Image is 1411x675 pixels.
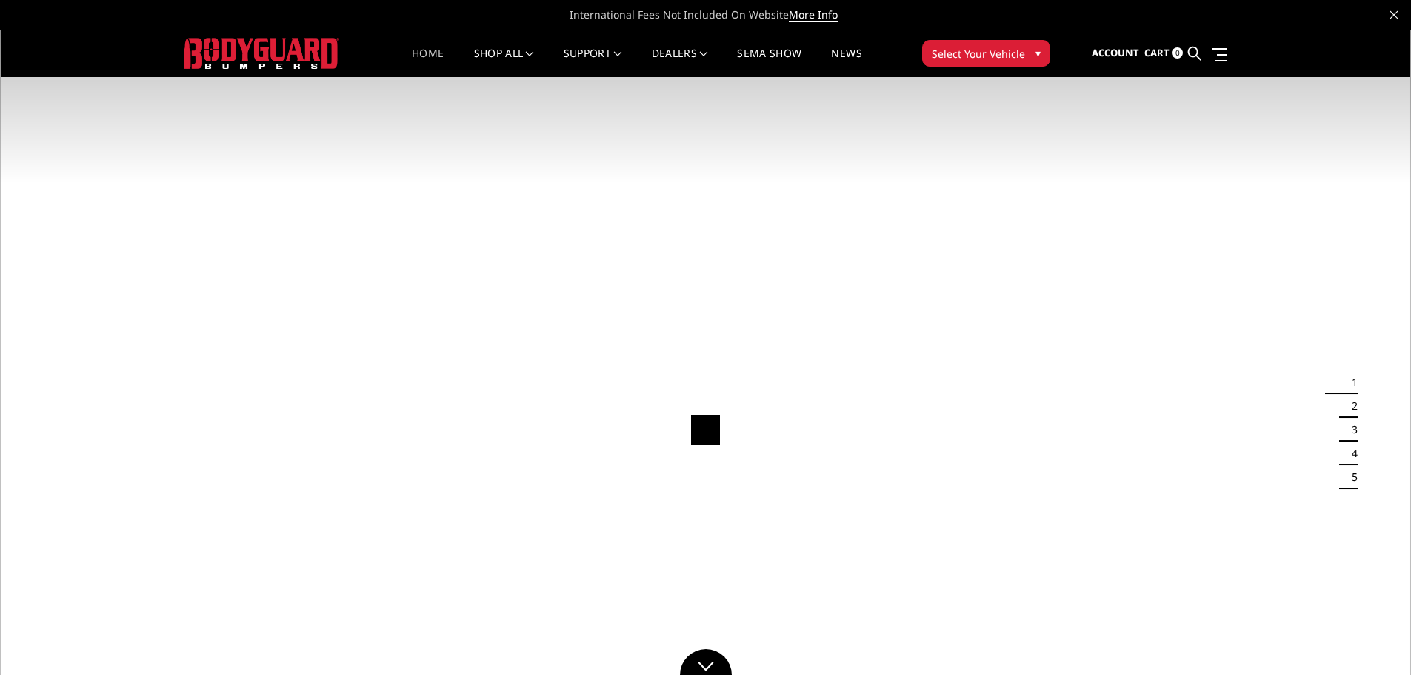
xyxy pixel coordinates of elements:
button: 3 of 5 [1343,418,1358,442]
span: ▾ [1035,45,1041,61]
img: BODYGUARD BUMPERS [184,38,339,68]
a: Support [564,48,622,77]
a: Dealers [652,48,708,77]
a: Account [1092,33,1139,73]
a: News [831,48,861,77]
button: 1 of 5 [1343,370,1358,394]
span: Cart [1144,46,1170,59]
a: Home [412,48,444,77]
button: 2 of 5 [1343,394,1358,418]
button: Select Your Vehicle [922,40,1050,67]
button: 5 of 5 [1343,465,1358,489]
a: SEMA Show [737,48,801,77]
button: 4 of 5 [1343,442,1358,465]
span: 0 [1172,47,1183,59]
a: Click to Down [680,649,732,675]
span: Account [1092,46,1139,59]
span: Select Your Vehicle [932,46,1025,61]
a: Cart 0 [1144,33,1183,73]
a: shop all [474,48,534,77]
a: More Info [789,7,838,22]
